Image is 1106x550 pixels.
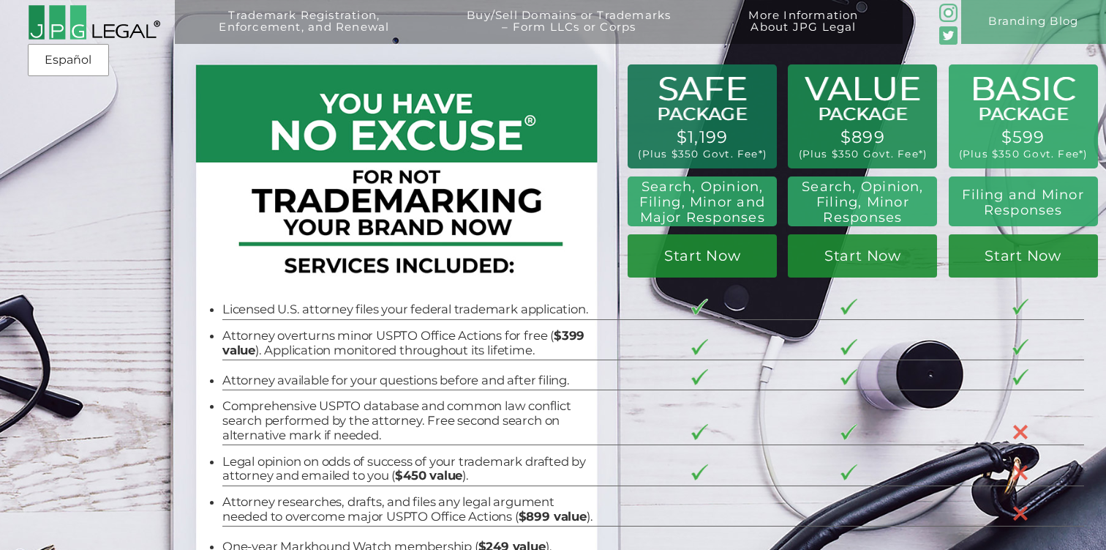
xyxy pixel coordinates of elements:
h2: Search, Opinion, Filing, Minor and Major Responses [634,179,770,226]
a: Start Now [788,234,937,278]
img: checkmark-border-3.png [840,339,857,355]
img: Twitter_Social_Icon_Rounded_Square_Color-mid-green3-90.png [939,26,958,45]
img: checkmark-border-3.png [840,464,857,480]
a: Español [32,47,105,73]
img: 2016-logo-black-letters-3-r.png [28,4,160,40]
b: $399 value [222,328,584,357]
img: checkmark-border-3.png [840,369,857,385]
img: checkmark-border-3.png [691,339,708,355]
a: Buy/Sell Domains or Trademarks– Form LLCs or Corps [434,10,704,53]
img: checkmark-border-3.png [1012,369,1029,385]
li: Licensed U.S. attorney files your federal trademark application. [222,302,595,317]
img: checkmark-border-3.png [691,299,708,315]
img: X-30-3.png [1012,424,1029,441]
img: checkmark-border-3.png [1012,299,1029,315]
img: checkmark-border-3.png [840,424,857,440]
img: checkmark-border-3.png [691,369,708,385]
img: X-30-3.png [1012,464,1029,481]
a: More InformationAbout JPG Legal [715,10,892,53]
img: checkmark-border-3.png [691,424,708,440]
img: checkmark-border-3.png [840,299,857,315]
a: Trademark Registration,Enforcement, and Renewal [186,10,423,53]
img: X-30-3.png [1012,505,1029,522]
li: Comprehensive USPTO database and common law conflict search performed by the attorney. Free secon... [222,399,595,442]
img: glyph-logo_May2016-green3-90.png [939,4,958,22]
a: Start Now [949,234,1098,278]
li: Attorney overturns minor USPTO Office Actions for free ( ). Application monitored throughout its ... [222,329,595,357]
li: Legal opinion on odds of success of your trademark drafted by attorney and emailed to you ( ). [222,455,595,483]
li: Attorney available for your questions before and after filing. [222,374,595,388]
b: $450 value [395,468,462,483]
h2: Search, Opinion, Filing, Minor Responses [797,179,928,226]
li: Attorney researches, drafts, and files any legal argument needed to overcome major USPTO Office A... [222,495,595,524]
h2: Filing and Minor Responses [958,187,1089,218]
img: checkmark-border-3.png [691,464,708,480]
a: Start Now [628,234,777,278]
b: $899 value [519,509,587,524]
img: checkmark-border-3.png [1012,339,1029,355]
